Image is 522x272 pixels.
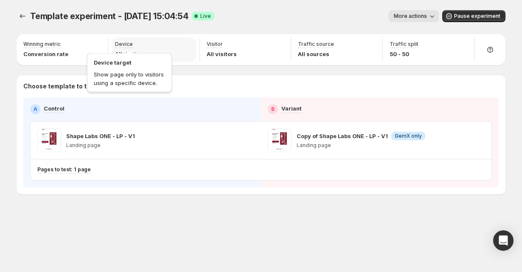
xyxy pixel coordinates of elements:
[298,41,334,48] p: Traffic source
[390,50,418,58] p: 50 - 50
[493,230,514,251] div: Open Intercom Messenger
[297,142,425,149] p: Landing page
[23,50,68,58] p: Conversion rate
[395,133,422,139] span: GemX only
[271,106,275,113] h2: B
[442,10,505,22] button: Pause experiment
[268,128,292,152] img: Copy of Shape Labs ONE - LP - V1
[207,41,223,48] p: Visitor
[297,132,388,140] p: Copy of Shape Labs ONE - LP - V1
[34,106,37,113] h2: A
[30,11,188,21] span: Template experiment - [DATE] 15:04:54
[390,41,418,48] p: Traffic split
[37,128,61,152] img: Shape Labs ONE - LP - V1
[207,50,237,58] p: All visitors
[298,50,334,58] p: All sources
[281,104,302,113] p: Variant
[23,41,61,48] p: Winning metric
[37,166,91,173] p: Pages to test: 1 page
[66,132,135,140] p: Shape Labs ONE - LP - V1
[394,13,427,20] span: More actions
[454,13,500,20] span: Pause experiment
[66,142,135,149] p: Landing page
[200,13,211,20] span: Live
[23,82,499,91] p: Choose template to test from your store
[115,41,133,48] p: Device
[17,10,28,22] button: Experiments
[44,104,65,113] p: Control
[389,10,439,22] button: More actions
